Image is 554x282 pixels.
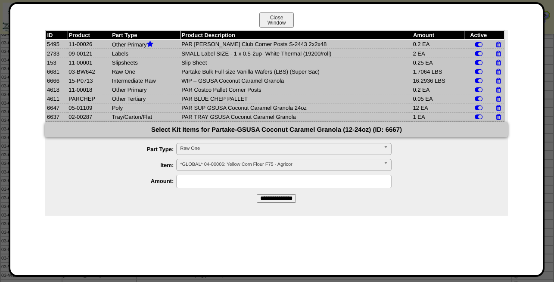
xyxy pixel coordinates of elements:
td: SMALL Label SIZE - 1 x 0.5-2up- White Thermal (19200/roll) [181,49,412,58]
th: Amount [412,31,464,40]
td: PAR SUP GSUSA Coconut Caramel Granola 24oz [181,103,412,112]
div: Select Kit Items for Partake-GSUSA Coconut Caramel Granola (12-24oz) (ID: 6667) [45,122,508,137]
td: 15-P0713 [68,76,111,85]
td: 2 EA [412,49,464,58]
td: Tray/Carton/Flat [111,112,181,121]
span: Raw One [180,143,380,154]
td: 6681 [46,67,68,76]
td: Slip Sheet [181,58,412,67]
th: Active [464,31,493,40]
td: 03-BW642 [68,67,111,76]
td: Other Tertiary [111,94,181,103]
td: Poly [111,103,181,112]
td: PAR BLUE CHEP PALLET [181,94,412,103]
td: 05-01109 [68,103,111,112]
td: Other Primary [111,40,181,49]
td: PAR Costco Pallet Corner Posts [181,85,412,94]
th: Part Type [111,31,181,40]
label: Part Type: [62,146,176,152]
button: CloseWindow [259,12,294,28]
td: Raw One [111,67,181,76]
td: 4611 [46,94,68,103]
td: 0.05 EA [412,94,464,103]
td: 6637 [46,112,68,121]
label: Amount: [62,178,176,184]
td: PAR TRAY GSUSA Coconut Caramel Granola [181,112,412,121]
td: 11-00001 [68,58,111,67]
td: 153 [46,58,68,67]
td: 0.25 EA [412,58,464,67]
td: 0.2 EA [412,85,464,94]
td: 02-00287 [68,112,111,121]
td: 6647 [46,103,68,112]
td: 1.7064 LBS [412,67,464,76]
td: 4618 [46,85,68,94]
td: 2733 [46,49,68,58]
td: Intermediate Raw [111,76,181,85]
th: Product Description [181,31,412,40]
label: Item: [62,162,176,168]
td: 5495 [46,40,68,49]
td: 12 EA [412,103,464,112]
td: 11-00018 [68,85,111,94]
td: Partake Bulk Full size Vanilla Wafers (LBS) (Super Sac) [181,67,412,76]
a: CloseWindow [258,19,295,26]
span: *GLOBAL* 04-00006: Yellow Corn Flour F75 - Agricor [180,159,380,170]
td: 0.2 EA [412,40,464,49]
th: ID [46,31,68,40]
td: PAR [PERSON_NAME] Club Corner Posts S-2443 2x2x48 [181,40,412,49]
td: Other Primary [111,85,181,94]
td: Slipsheets [111,58,181,67]
td: PARCHEP [68,94,111,103]
td: 09-00121 [68,49,111,58]
th: Product [68,31,111,40]
td: WIP – GSUSA Coconut Caramel Granola [181,76,412,85]
td: 16.2936 LBS [412,76,464,85]
td: Labels [111,49,181,58]
td: 6666 [46,76,68,85]
td: 11-00026 [68,40,111,49]
td: 1 EA [412,112,464,121]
